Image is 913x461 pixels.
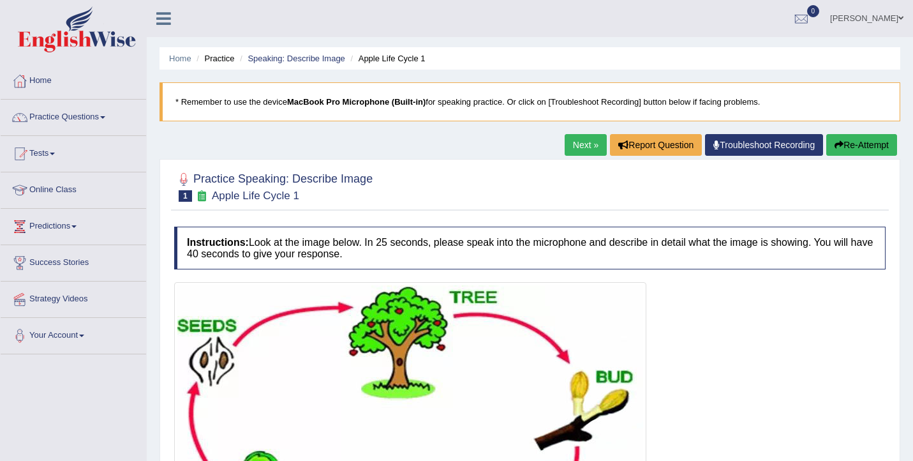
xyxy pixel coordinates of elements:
a: Practice Questions [1,100,146,132]
a: Success Stories [1,245,146,277]
a: Strategy Videos [1,282,146,314]
button: Re-Attempt [826,134,897,156]
span: 0 [807,5,820,17]
h2: Practice Speaking: Describe Image [174,170,373,202]
a: Tests [1,136,146,168]
a: Your Account [1,318,146,350]
blockquote: * Remember to use the device for speaking practice. Or click on [Troubleshoot Recording] button b... [160,82,900,121]
a: Online Class [1,172,146,204]
a: Home [169,54,191,63]
a: Next » [565,134,607,156]
b: Instructions: [187,237,249,248]
h4: Look at the image below. In 25 seconds, please speak into the microphone and describe in detail w... [174,227,886,269]
a: Predictions [1,209,146,241]
b: MacBook Pro Microphone (Built-in) [287,97,426,107]
a: Home [1,63,146,95]
small: Apple Life Cycle 1 [212,190,299,202]
a: Troubleshoot Recording [705,134,823,156]
button: Report Question [610,134,702,156]
a: Speaking: Describe Image [248,54,345,63]
small: Exam occurring question [195,190,209,202]
li: Apple Life Cycle 1 [347,52,425,64]
span: 1 [179,190,192,202]
li: Practice [193,52,234,64]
